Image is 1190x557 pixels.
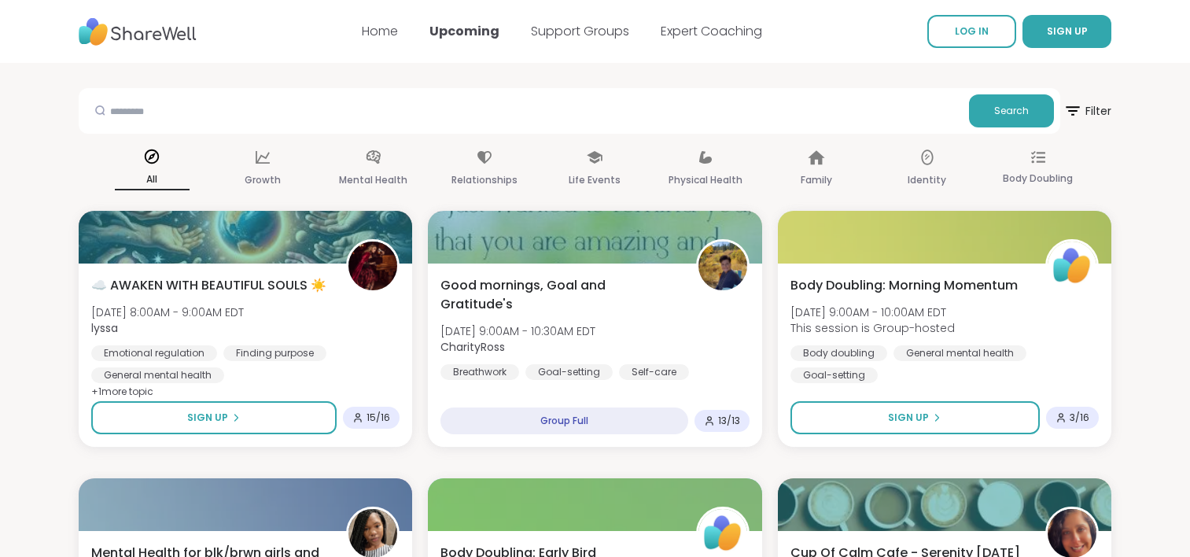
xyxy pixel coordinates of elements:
p: Identity [908,171,946,190]
p: Mental Health [339,171,407,190]
div: Finding purpose [223,345,326,361]
span: [DATE] 9:00AM - 10:30AM EDT [440,323,595,339]
div: General mental health [893,345,1026,361]
span: This session is Group-hosted [790,320,955,336]
button: SIGN UP [1022,15,1111,48]
div: Breathwork [440,364,519,380]
span: Good mornings, Goal and Gratitude's [440,276,678,314]
b: lyssa [91,320,118,336]
b: CharityRoss [440,339,505,355]
span: [DATE] 8:00AM - 9:00AM EDT [91,304,244,320]
img: ShareWell Nav Logo [79,10,197,53]
button: Filter [1063,88,1111,134]
p: Physical Health [669,171,742,190]
p: Family [801,171,832,190]
a: Expert Coaching [661,22,762,40]
div: General mental health [91,367,224,383]
p: All [115,170,190,190]
span: 3 / 16 [1070,411,1089,424]
button: Sign Up [91,401,337,434]
span: Search [994,104,1029,118]
img: CharityRoss [698,242,747,290]
a: LOG IN [927,15,1016,48]
span: 13 / 13 [718,415,740,427]
span: SIGN UP [1047,24,1088,38]
img: ShareWell [1048,242,1096,290]
p: Body Doubling [1003,169,1073,188]
span: LOG IN [955,24,989,38]
div: Goal-setting [525,364,613,380]
div: Self-care [619,364,689,380]
div: Emotional regulation [91,345,217,361]
button: Search [969,94,1054,127]
p: Life Events [569,171,621,190]
span: Sign Up [888,411,929,425]
div: Group Full [440,408,687,434]
div: Goal-setting [790,367,878,383]
div: Body doubling [790,345,887,361]
span: Filter [1063,92,1111,130]
a: Support Groups [531,22,629,40]
a: Home [362,22,398,40]
p: Relationships [451,171,518,190]
span: Body Doubling: Morning Momentum [790,276,1018,295]
button: Sign Up [790,401,1040,434]
p: Growth [245,171,281,190]
img: lyssa [348,242,397,290]
a: Upcoming [429,22,499,40]
span: Sign Up [187,411,228,425]
span: [DATE] 9:00AM - 10:00AM EDT [790,304,955,320]
span: ☁️ AWAKEN WITH BEAUTIFUL SOULS ☀️ [91,276,326,295]
span: 15 / 16 [367,411,390,424]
